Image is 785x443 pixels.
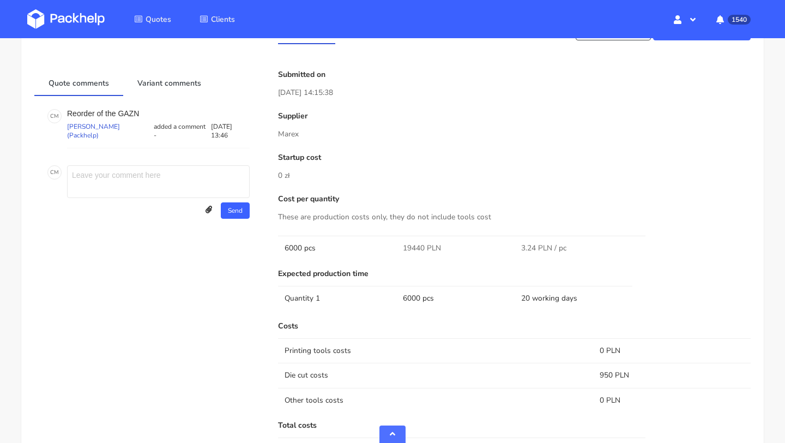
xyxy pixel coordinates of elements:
[54,165,59,179] span: M
[211,14,235,25] span: Clients
[278,153,751,162] p: Startup cost
[186,9,248,29] a: Clients
[278,87,751,99] p: [DATE] 14:15:38
[123,70,215,94] a: Variant comments
[278,112,751,121] p: Supplier
[515,286,633,310] td: 20 working days
[593,338,751,363] td: 0 PLN
[50,165,54,179] span: C
[278,322,751,331] p: Costs
[278,128,751,140] p: Marex
[278,236,396,260] td: 6000 pcs
[67,109,250,118] p: Reorder of the GAZN
[278,170,751,182] p: 0 zł
[278,286,396,310] td: Quantity 1
[396,286,515,310] td: 6000 pcs
[278,388,593,412] td: Other tools costs
[34,70,123,94] a: Quote comments
[146,14,171,25] span: Quotes
[278,211,751,223] p: These are production costs only, they do not include tools cost
[278,270,751,278] p: Expected production time
[278,421,751,430] p: Total costs
[152,122,211,140] p: added a comment -
[403,243,441,254] span: 19440 PLN
[593,363,751,387] td: 950 PLN
[27,9,105,29] img: Dashboard
[521,243,566,254] span: 3.24 PLN / pc
[593,388,751,412] td: 0 PLN
[54,109,59,123] span: M
[278,195,751,203] p: Cost per quantity
[221,202,250,219] button: Send
[278,70,751,79] p: Submitted on
[50,109,54,123] span: C
[211,122,250,140] p: [DATE] 13:46
[278,363,593,387] td: Die cut costs
[278,338,593,363] td: Printing tools costs
[121,9,184,29] a: Quotes
[708,9,758,29] button: 1540
[728,15,751,25] span: 1540
[67,122,152,140] p: [PERSON_NAME] (Packhelp)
